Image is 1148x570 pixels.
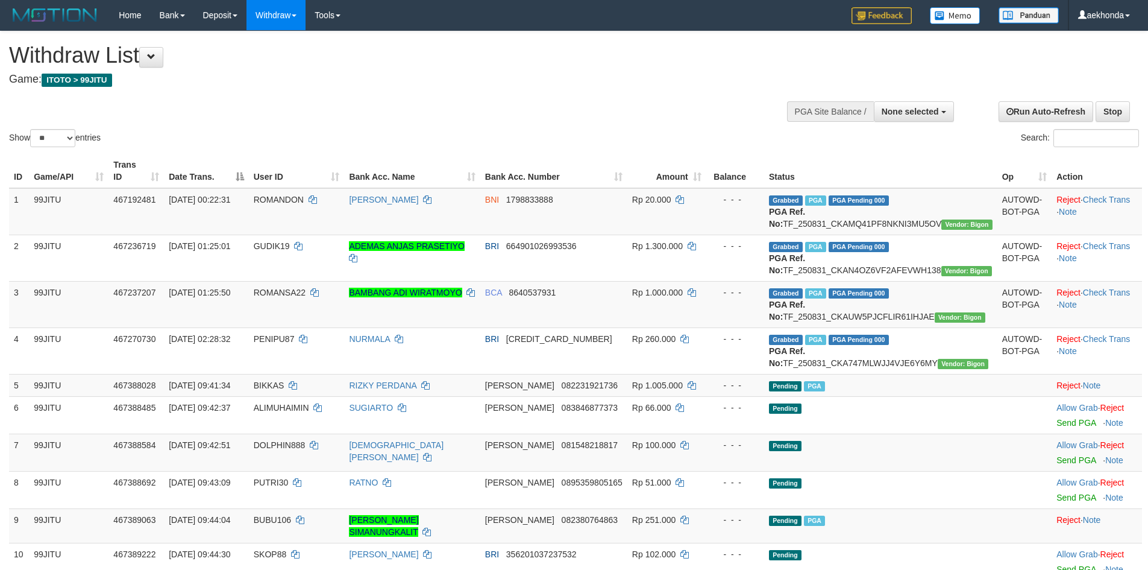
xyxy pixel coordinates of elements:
span: BIKKAS [254,381,284,390]
span: Rp 51.000 [632,478,671,487]
td: 3 [9,281,29,328]
td: · · [1052,188,1142,235]
td: 6 [9,396,29,434]
span: 467389222 [113,549,155,559]
span: Rp 102.000 [632,549,676,559]
a: Reject [1100,549,1124,559]
a: RATNO [349,478,378,487]
span: Pending [769,381,801,391]
div: - - - [711,194,759,206]
span: [DATE] 02:28:32 [169,334,230,344]
span: Marked by aektoyota [805,195,826,206]
th: Trans ID: activate to sort column ascending [108,154,164,188]
div: - - - [711,477,759,489]
th: Date Trans.: activate to sort column descending [164,154,249,188]
span: [DATE] 00:22:31 [169,195,230,204]
td: 99JITU [29,508,108,543]
td: · · [1052,235,1142,281]
span: · [1056,549,1100,559]
span: Rp 100.000 [632,440,676,450]
span: PGA Pending [829,288,889,299]
label: Search: [1021,129,1139,147]
th: Action [1052,154,1142,188]
span: Rp 260.000 [632,334,676,344]
a: Reject [1056,381,1081,390]
b: PGA Ref. No: [769,207,805,229]
div: PGA Site Balance / [787,101,874,122]
a: Note [1083,381,1101,390]
a: Check Trans [1083,241,1131,251]
span: Copy 083846877373 to clipboard [562,403,618,413]
span: 467192481 [113,195,155,204]
th: User ID: activate to sort column ascending [249,154,345,188]
td: 4 [9,328,29,374]
span: BRI [485,549,499,559]
th: Op: activate to sort column ascending [997,154,1052,188]
a: Reject [1100,403,1124,413]
th: Balance [706,154,764,188]
span: Rp 1.005.000 [632,381,683,390]
span: Rp 66.000 [632,403,671,413]
td: 5 [9,374,29,396]
select: Showentries [30,129,75,147]
span: None selected [882,107,939,116]
span: 467270730 [113,334,155,344]
a: Reject [1056,195,1081,204]
th: ID [9,154,29,188]
td: 99JITU [29,235,108,281]
div: - - - [711,287,759,299]
button: None selected [874,101,954,122]
a: Reject [1056,515,1081,525]
a: Note [1059,207,1077,217]
span: · [1056,440,1100,450]
span: PGA Pending [829,242,889,252]
span: Grabbed [769,335,803,345]
span: PUTRI30 [254,478,289,487]
span: BNI [485,195,499,204]
span: [DATE] 09:41:34 [169,381,230,390]
a: Send PGA [1056,455,1096,465]
td: · [1052,374,1142,396]
td: 99JITU [29,374,108,396]
a: Note [1059,346,1077,356]
span: · [1056,403,1100,413]
span: 467388584 [113,440,155,450]
a: [DEMOGRAPHIC_DATA][PERSON_NAME] [349,440,444,462]
a: Allow Grab [1056,549,1097,559]
a: [PERSON_NAME] SIMANUNGKALIT [349,515,418,537]
span: PGA Pending [829,195,889,206]
span: [DATE] 09:44:04 [169,515,230,525]
span: Marked by aekgtr [805,242,826,252]
a: Reject [1100,478,1124,487]
a: Reject [1056,288,1081,297]
span: Vendor URL: https://checkout31.1velocity.biz [938,359,988,369]
a: Reject [1100,440,1124,450]
td: · [1052,396,1142,434]
td: 8 [9,471,29,508]
span: Marked by aekgtr [805,335,826,345]
span: [DATE] 09:44:30 [169,549,230,559]
td: AUTOWD-BOT-PGA [997,281,1052,328]
th: Amount: activate to sort column ascending [627,154,706,188]
span: [DATE] 09:43:09 [169,478,230,487]
td: AUTOWD-BOT-PGA [997,328,1052,374]
td: TF_250831_CKAMQ41PF8NKNI3MU5OV [764,188,997,235]
span: DOLPHIN888 [254,440,306,450]
span: BRI [485,334,499,344]
span: Vendor URL: https://checkout31.1velocity.biz [941,266,992,276]
td: 99JITU [29,471,108,508]
span: [PERSON_NAME] [485,381,554,390]
td: 7 [9,434,29,471]
a: Reject [1056,241,1081,251]
td: AUTOWD-BOT-PGA [997,188,1052,235]
span: Copy 082231921736 to clipboard [562,381,618,390]
span: Copy 8640537931 to clipboard [509,288,556,297]
span: [PERSON_NAME] [485,478,554,487]
label: Show entries [9,129,101,147]
span: BUBU106 [254,515,291,525]
th: Bank Acc. Number: activate to sort column ascending [480,154,627,188]
a: Check Trans [1083,288,1131,297]
td: 2 [9,235,29,281]
b: PGA Ref. No: [769,300,805,321]
td: · [1052,508,1142,543]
